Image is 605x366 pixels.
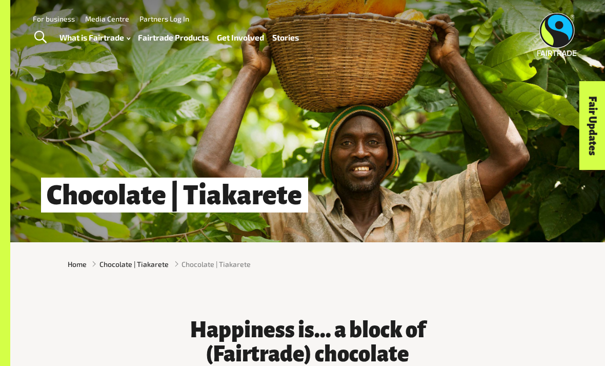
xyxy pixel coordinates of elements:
[28,25,53,50] a: Toggle Search
[68,259,87,269] a: Home
[41,178,308,213] h1: Chocolate | Tiakarete
[139,14,189,23] a: Partners Log In
[181,259,251,269] span: Chocolate | Tiakarete
[150,318,466,366] h3: Happiness is... a block of (Fairtrade) chocolate
[537,13,576,56] img: Fairtrade Australia New Zealand logo
[33,14,75,23] a: For business
[138,30,209,45] a: Fairtrade Products
[85,14,129,23] a: Media Centre
[59,30,130,45] a: What is Fairtrade
[99,259,169,269] a: Chocolate | Tiakarete
[217,30,264,45] a: Get Involved
[272,30,299,45] a: Stories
